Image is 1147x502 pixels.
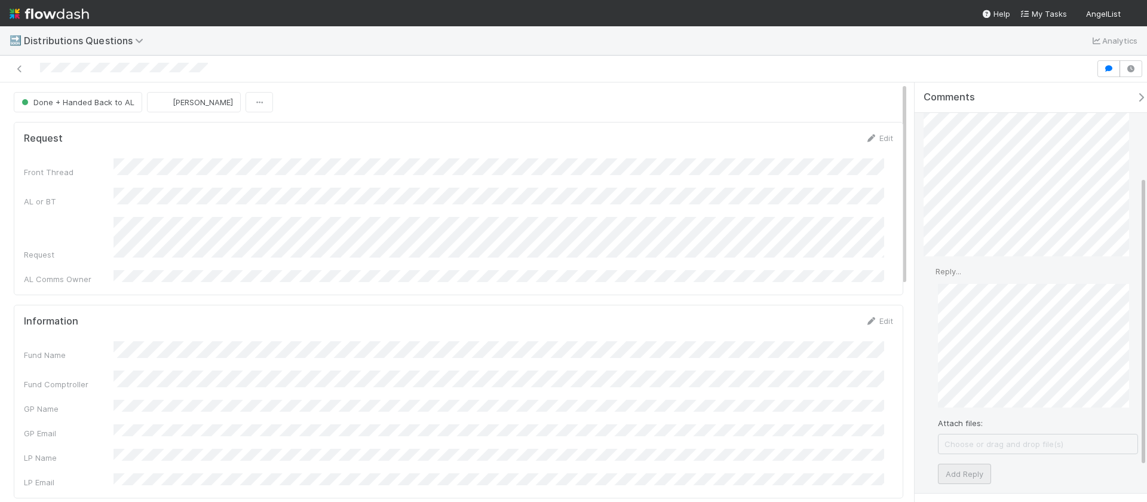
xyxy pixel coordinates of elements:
[936,267,961,276] span: Reply...
[939,434,1137,454] span: Choose or drag and drop file(s)
[1125,8,1137,20] img: avatar_6cb813a7-f212-4ca3-9382-463c76e0b247.png
[1020,8,1067,20] a: My Tasks
[24,35,149,47] span: Distributions Questions
[924,91,975,103] span: Comments
[24,378,114,390] div: Fund Comptroller
[24,195,114,207] div: AL or BT
[147,92,241,112] button: [PERSON_NAME]
[1090,33,1137,48] a: Analytics
[865,316,893,326] a: Edit
[19,97,134,107] span: Done + Handed Back to AL
[157,96,169,108] img: avatar_87e1a465-5456-4979-8ac4-f0cdb5bbfe2d.png
[24,349,114,361] div: Fund Name
[982,8,1010,20] div: Help
[24,273,114,285] div: AL Comms Owner
[1020,9,1067,19] span: My Tasks
[24,403,114,415] div: GP Name
[24,166,114,178] div: Front Thread
[1086,9,1121,19] span: AngelList
[24,476,114,488] div: LP Email
[24,452,114,464] div: LP Name
[24,427,114,439] div: GP Email
[24,249,114,261] div: Request
[14,92,142,112] button: Done + Handed Back to AL
[24,133,63,145] h5: Request
[24,316,78,327] h5: Information
[10,35,22,45] span: 🔜
[865,133,893,143] a: Edit
[938,417,983,429] label: Attach files:
[10,4,89,24] img: logo-inverted-e16ddd16eac7371096b0.svg
[924,266,936,278] img: avatar_6cb813a7-f212-4ca3-9382-463c76e0b247.png
[938,464,991,484] button: Add Reply
[173,97,233,107] span: [PERSON_NAME]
